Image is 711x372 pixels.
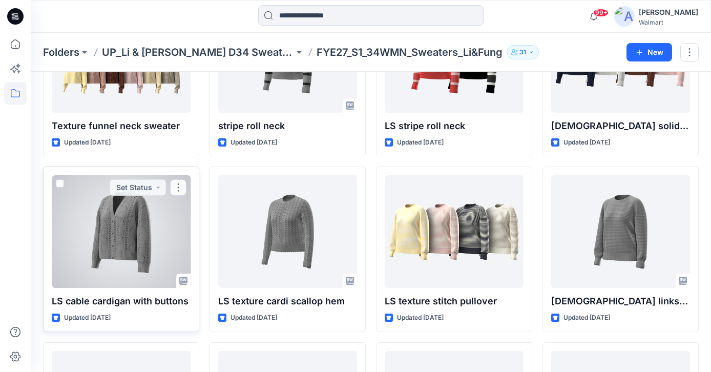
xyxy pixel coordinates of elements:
[593,9,609,17] span: 99+
[551,119,690,133] p: [DEMOGRAPHIC_DATA] solid roll neck sweater
[626,43,672,61] button: New
[563,313,610,323] p: Updated [DATE]
[397,137,444,148] p: Updated [DATE]
[551,175,690,288] a: Ladies links-links pullover
[639,18,698,26] div: Walmart
[64,137,111,148] p: Updated [DATE]
[551,294,690,308] p: [DEMOGRAPHIC_DATA] links-links pullover
[231,313,277,323] p: Updated [DATE]
[385,175,524,288] a: LS texture stitch pullover
[52,294,191,308] p: LS cable cardigan with buttons
[397,313,444,323] p: Updated [DATE]
[519,47,526,58] p: 31
[639,6,698,18] div: [PERSON_NAME]
[52,175,191,288] a: LS cable cardigan with buttons
[385,294,524,308] p: LS texture stitch pullover
[43,45,79,59] a: Folders
[218,175,357,288] a: LS texture cardi scallop hem
[614,6,635,27] img: avatar
[317,45,503,59] p: FYE27_S1_34WMN_Sweaters_Li&Fung
[507,45,539,59] button: 31
[231,137,277,148] p: Updated [DATE]
[218,294,357,308] p: LS texture cardi scallop hem
[563,137,610,148] p: Updated [DATE]
[52,119,191,133] p: Texture funnel neck sweater
[218,119,357,133] p: stripe roll neck
[64,313,111,323] p: Updated [DATE]
[102,45,294,59] a: UP_Li & [PERSON_NAME] D34 Sweaters
[385,119,524,133] p: LS stripe roll neck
